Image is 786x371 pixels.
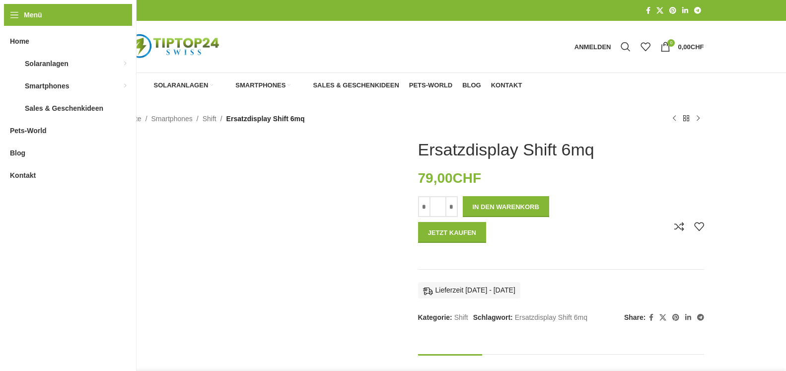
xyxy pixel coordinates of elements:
span: Kategorie: [418,313,452,321]
a: LinkedIn Social Link [682,311,694,324]
a: Shift [203,113,216,124]
a: Smartphones [151,113,193,124]
img: Sales & Geschenkideen [10,103,20,113]
img: Smartphones [223,81,232,90]
a: Pinterest Social Link [669,311,682,324]
a: Anmelden [570,37,616,57]
a: Smartphones [223,75,290,95]
a: Kontakt [491,75,522,95]
a: Facebook Social Link [646,311,656,324]
a: Ersatzdisplay Shift 6mq [515,313,587,321]
a: Pets-World [409,75,452,95]
div: Meine Wunschliste [636,37,655,57]
span: Blog [462,81,481,89]
span: Menü [24,9,42,20]
a: Telegram Social Link [694,311,707,324]
span: CHF [453,170,482,186]
a: Vorheriges Produkt [668,113,680,125]
a: Sales & Geschenkideen [300,75,399,95]
span: Share: [624,312,646,323]
a: X Social Link [653,4,666,17]
span: Pets-World [409,81,452,89]
div: Hauptnavigation [107,75,527,95]
button: Jetzt kaufen [418,222,487,243]
button: In den Warenkorb [463,196,549,217]
a: X Social Link [656,311,669,324]
a: Shift [454,313,468,321]
a: Nächstes Produkt [692,113,704,125]
img: Solaranlagen [142,81,150,90]
a: Facebook Social Link [643,4,653,17]
span: CHF [691,43,704,51]
span: Pets-World [10,122,47,140]
input: Produktmenge [430,196,445,217]
nav: Breadcrumb [112,113,305,124]
span: Ersatzdisplay Shift 6mq [226,113,305,124]
span: Home [10,32,29,50]
span: Sales & Geschenkideen [25,99,103,117]
bdi: 79,00 [418,170,482,186]
a: Suche [616,37,636,57]
a: Logo der Website [112,42,236,50]
span: Anmelden [574,44,611,50]
span: Smartphones [25,77,69,95]
a: LinkedIn Social Link [679,4,691,17]
a: 0 0,00CHF [655,37,709,57]
span: Smartphones [235,81,286,89]
a: Telegram Social Link [691,4,704,17]
span: Schlagwort: [473,313,513,321]
div: Lieferzeit [DATE] - [DATE] [418,282,520,298]
span: 0 [667,39,675,47]
bdi: 0,00 [678,43,704,51]
h1: Ersatzdisplay Shift 6mq [418,140,594,160]
span: Solaranlagen [154,81,209,89]
img: Sales & Geschenkideen [300,81,309,90]
span: Kontakt [491,81,522,89]
span: Sales & Geschenkideen [313,81,399,89]
a: Pinterest Social Link [666,4,679,17]
span: Blog [10,144,25,162]
a: Startseite [112,113,142,124]
span: Kontakt [10,166,36,184]
span: Solaranlagen [25,55,69,73]
a: Blog [462,75,481,95]
img: Solaranlagen [10,59,20,69]
a: Solaranlagen [142,75,214,95]
img: Smartphones [10,81,20,91]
